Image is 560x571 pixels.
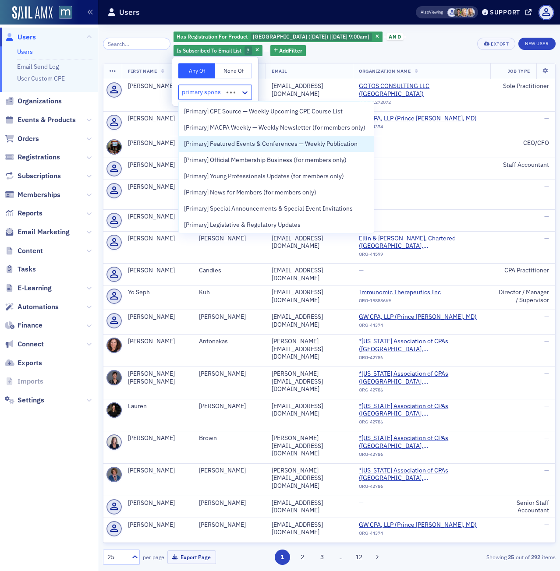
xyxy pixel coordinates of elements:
div: Sole Practitioner [496,82,549,90]
div: [PERSON_NAME] [199,370,259,378]
span: Settings [18,395,44,405]
span: — [544,370,549,377]
div: [PERSON_NAME] [128,235,187,243]
span: — [544,466,549,474]
span: GOTOS CONSULTING LLC (Bethesda) [359,82,484,98]
div: [PERSON_NAME] [128,183,187,191]
div: Director / Manager / Supervisor [496,289,549,304]
div: ORG-44374 [359,124,477,133]
div: ORG-42786 [359,419,484,428]
span: [Primary] News for Members (for members only) [184,188,316,197]
div: [PERSON_NAME] [128,139,187,147]
span: — [544,521,549,529]
div: [EMAIL_ADDRESS][DOMAIN_NAME] [272,82,347,98]
span: Profile [539,5,554,20]
label: per page [143,553,164,561]
span: — [544,402,549,410]
div: Staff Accountant [496,161,549,169]
div: [PERSON_NAME] [128,338,187,345]
div: [PERSON_NAME] [199,467,259,475]
span: Registrations [18,152,60,162]
a: Registrations [5,152,60,162]
div: [PERSON_NAME] [199,521,259,529]
div: Antonakas [199,338,259,345]
span: Finance [18,321,43,330]
a: View Homepage [53,6,72,21]
div: [EMAIL_ADDRESS][DOMAIN_NAME] [272,313,347,328]
span: [Primary] Special Announcements & Special Event Invitations [184,204,353,213]
div: [PERSON_NAME] [199,402,259,410]
span: Organization Name [359,68,411,74]
div: ORG-44374 [359,322,477,331]
span: ? [247,47,249,54]
span: Content [18,246,43,256]
span: and [386,33,404,40]
span: [Primary] MACPA Weekly — Weekly Newsletter (for members only) [184,123,365,132]
span: — [544,183,549,190]
a: Ellin & [PERSON_NAME], Chartered ([GEOGRAPHIC_DATA], [GEOGRAPHIC_DATA]) [359,235,484,250]
div: ORG-42786 [359,387,484,396]
div: [PERSON_NAME] [199,499,259,507]
div: [PERSON_NAME][EMAIL_ADDRESS][DOMAIN_NAME] [272,370,347,393]
span: E-Learning [18,283,52,293]
a: Reports [5,208,43,218]
span: Ellin & Tucker, Chartered (Baltimore, MD) [359,235,484,250]
span: Emily Trott [466,8,475,17]
a: Events & Products [5,115,76,125]
span: [Primary] Legislative & Regulatory Updates [184,220,301,229]
span: *Maryland Association of CPAs (Timonium, MD) [359,467,484,482]
span: — [359,266,364,274]
div: [PERSON_NAME] [128,434,187,442]
span: Connect [18,339,44,349]
span: [Primary] Young Professionals Updates (for members only) [184,172,344,181]
span: GW CPA, LLP (Prince Frederick, MD) [359,115,477,123]
span: — [544,212,549,220]
button: 3 [315,550,330,565]
div: [PERSON_NAME] [128,82,187,90]
div: [PERSON_NAME][EMAIL_ADDRESS][DOMAIN_NAME] [272,467,347,490]
button: 1 [275,550,290,565]
span: — [544,313,549,321]
span: Organizations [18,96,62,106]
a: Tasks [5,264,36,274]
div: Showing out of items [411,553,555,561]
div: [PERSON_NAME] [128,521,187,529]
span: Reports [18,208,43,218]
div: [PERSON_NAME] [199,235,259,243]
button: AddFilter [270,45,306,56]
a: *[US_STATE] Association of CPAs ([GEOGRAPHIC_DATA], [GEOGRAPHIC_DATA]) [359,402,484,418]
span: Rebekah Olson [460,8,469,17]
div: ORG-44599 [359,251,484,260]
img: SailAMX [12,6,53,20]
div: Also [421,9,429,15]
button: Export Page [167,550,216,564]
div: ORG-44374 [359,530,477,539]
a: Connect [5,339,44,349]
a: Email Send Log [17,63,59,70]
a: GOTOS CONSULTING LLC ([GEOGRAPHIC_DATA]) [359,82,484,98]
a: Imports [5,377,43,386]
div: [EMAIL_ADDRESS][DOMAIN_NAME] [272,499,347,515]
input: Search… [103,38,171,50]
div: [EMAIL_ADDRESS][DOMAIN_NAME] [272,235,347,250]
div: Kuh [199,289,259,296]
span: *Maryland Association of CPAs (Timonium, MD) [359,434,484,450]
span: Automations [18,302,59,312]
a: Finance [5,321,43,330]
div: 25 [107,553,127,562]
a: Users [5,32,36,42]
div: [PERSON_NAME] [128,267,187,275]
span: Email Marketing [18,227,70,237]
div: Brown [199,434,259,442]
button: and [384,33,406,40]
span: GW CPA, LLP (Prince Frederick, MD) [359,313,477,321]
span: Memberships [18,190,60,200]
span: Add Filter [279,46,302,54]
span: GW CPA, LLP (Prince Frederick, MD) [359,521,477,529]
div: [PERSON_NAME] [PERSON_NAME] [128,370,187,385]
a: Exports [5,358,42,368]
div: Candies [199,267,259,275]
h1: Users [119,7,140,18]
div: [PERSON_NAME][EMAIL_ADDRESS][DOMAIN_NAME] [272,434,347,458]
span: [Primary] Featured Events & Conferences — Weekly Publication [184,139,358,148]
